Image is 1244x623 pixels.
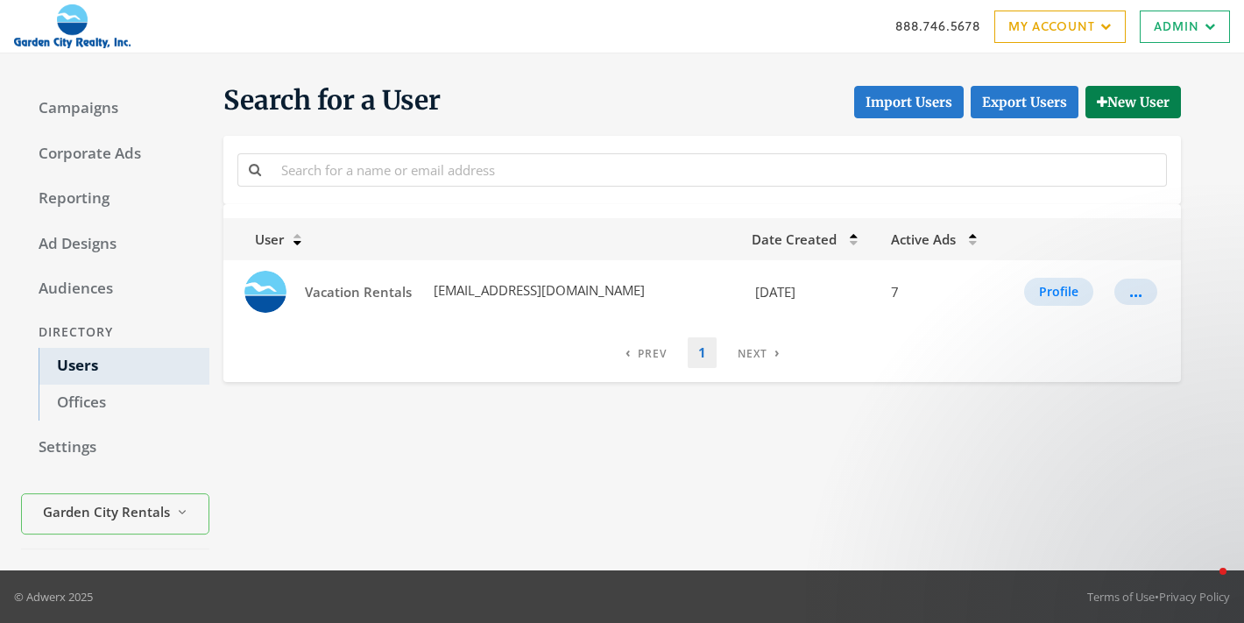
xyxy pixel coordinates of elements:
button: Garden City Rentals [21,493,209,535]
div: • [1087,588,1230,605]
a: Privacy Policy [1159,589,1230,605]
a: Reporting [21,181,209,217]
iframe: Intercom live chat [1184,563,1226,605]
a: 888.746.5678 [895,17,980,35]
a: Terms of Use [1087,589,1155,605]
a: Settings [21,429,209,466]
button: ... [1114,279,1157,305]
span: Vacation Rentals [305,283,412,301]
div: ... [1129,291,1142,293]
a: Ad Designs [21,226,209,263]
input: Search for a name or email address [271,153,1167,186]
span: Search for a User [223,83,441,118]
span: [EMAIL_ADDRESS][DOMAIN_NAME] [430,281,645,299]
a: My Account [994,11,1126,43]
span: Date Created [752,230,837,248]
a: Admin [1140,11,1230,43]
i: Search for a name or email address [249,163,261,176]
td: 7 [880,260,996,323]
img: Vacation Rentals profile [244,271,286,313]
td: [DATE] [741,260,880,323]
a: Export Users [971,86,1078,118]
span: Active Ads [891,230,956,248]
a: Users [39,348,209,385]
span: User [234,230,284,248]
img: Adwerx [14,4,131,48]
a: Audiences [21,271,209,308]
a: Vacation Rentals [293,276,423,308]
button: Import Users [854,86,964,118]
nav: pagination [615,337,790,368]
button: New User [1085,86,1181,118]
a: Corporate Ads [21,136,209,173]
a: Offices [39,385,209,421]
p: © Adwerx 2025 [14,588,93,605]
div: Directory [21,316,209,349]
button: Profile [1024,278,1093,306]
a: Campaigns [21,90,209,127]
span: Garden City Rentals [43,502,170,522]
a: 1 [688,337,717,368]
